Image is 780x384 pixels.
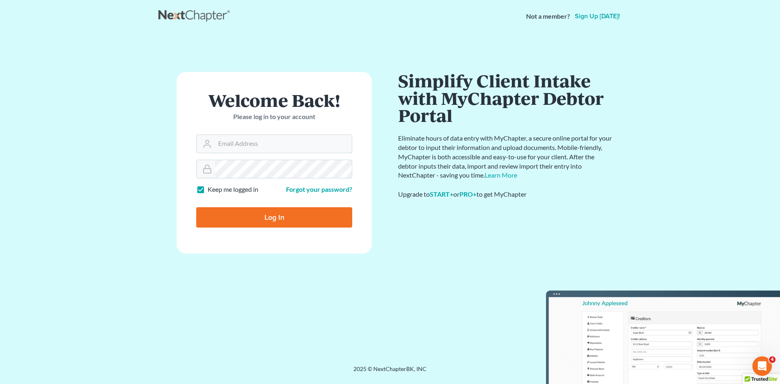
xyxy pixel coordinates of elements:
[215,135,352,153] input: Email Address
[430,190,453,198] a: START+
[196,207,352,228] input: Log In
[398,134,613,180] p: Eliminate hours of data entry with MyChapter, a secure online portal for your debtor to input the...
[158,365,622,380] div: 2025 © NextChapterBK, INC
[526,12,570,21] strong: Not a member?
[208,185,258,194] label: Keep me logged in
[196,112,352,121] p: Please log in to your account
[398,72,613,124] h1: Simplify Client Intake with MyChapter Debtor Portal
[196,91,352,109] h1: Welcome Back!
[573,13,622,20] a: Sign up [DATE]!
[286,185,352,193] a: Forgot your password?
[769,356,776,363] span: 4
[398,190,613,199] div: Upgrade to or to get MyChapter
[459,190,477,198] a: PRO+
[485,171,517,179] a: Learn More
[752,356,772,376] iframe: Intercom live chat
